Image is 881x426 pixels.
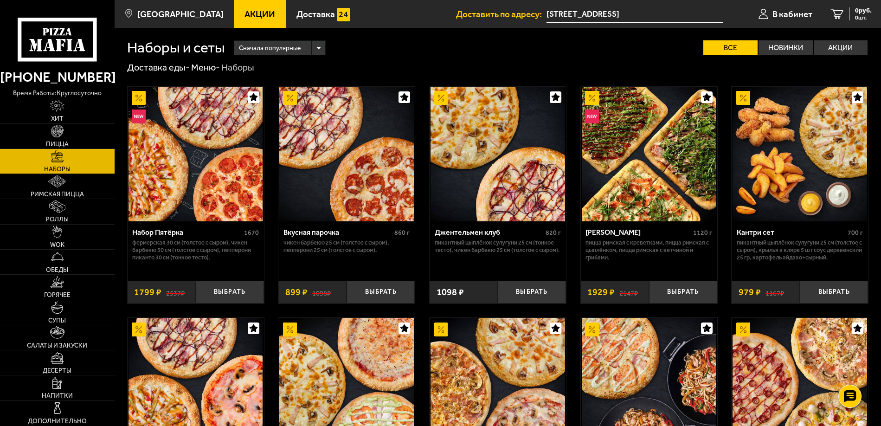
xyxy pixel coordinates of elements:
span: Салаты и закуски [27,342,87,349]
span: Напитки [42,393,73,399]
span: 1799 ₽ [134,288,161,297]
span: Акции [244,10,275,19]
img: Джентельмен клуб [431,87,565,221]
img: Акционный [736,91,750,105]
span: [GEOGRAPHIC_DATA] [137,10,224,19]
div: Кантри сет [737,228,845,237]
img: Акционный [585,91,599,105]
button: Выбрать [347,281,415,303]
label: Все [703,40,758,55]
span: Пицца [46,141,69,148]
p: Пикантный цыплёнок сулугуни 25 см (толстое с сыром), крылья в кляре 5 шт соус деревенский 25 гр, ... [737,239,863,261]
div: Джентельмен клуб [435,228,543,237]
img: Акционный [283,323,297,336]
div: Наборы [221,62,254,74]
p: Фермерская 30 см (толстое с сыром), Чикен Барбекю 30 см (толстое с сыром), Пепперони Пиканто 30 с... [132,239,258,261]
a: Доставка еды- [127,62,190,73]
s: 2537 ₽ [166,288,185,297]
span: Наборы [44,166,71,173]
span: Супы [48,317,66,324]
span: 899 ₽ [285,288,308,297]
img: Акционный [132,91,146,105]
img: 15daf4d41897b9f0e9f617042186c801.svg [337,8,351,22]
a: Меню- [191,62,220,73]
span: 820 г [546,229,561,237]
span: Десерты [43,368,71,374]
span: Хит [51,116,64,122]
div: Вкусная парочка [283,228,392,237]
h1: Наборы и сеты [127,40,225,55]
span: Римская пицца [31,191,84,198]
span: Доставка [296,10,335,19]
a: АкционныйНовинкаМама Миа [581,87,717,221]
span: В кабинет [772,10,812,19]
img: Набор Пятёрка [129,87,263,221]
button: Выбрать [800,281,868,303]
span: 979 ₽ [739,288,761,297]
button: Выбрать [649,281,717,303]
s: 2147 ₽ [619,288,638,297]
img: Кантри сет [733,87,867,221]
span: WOK [50,242,64,248]
div: [PERSON_NAME] [585,228,690,237]
label: Акции [814,40,868,55]
img: Вкусная парочка [279,87,414,221]
img: Акционный [434,91,448,105]
span: Сначала популярные [239,39,301,57]
img: Новинка [585,110,599,123]
span: 860 г [394,229,410,237]
span: Дополнительно [28,418,87,425]
img: Акционный [736,323,750,336]
span: 700 г [848,229,863,237]
a: АкционныйКантри сет [732,87,868,221]
img: Акционный [434,323,448,336]
p: Чикен Барбекю 25 см (толстое с сыром), Пепперони 25 см (толстое с сыром). [283,239,410,254]
span: Доставить по адресу: [456,10,547,19]
img: Акционный [585,323,599,336]
button: Выбрать [196,281,264,303]
span: 0 руб. [855,7,872,14]
span: 1929 ₽ [587,288,615,297]
s: 1098 ₽ [312,288,331,297]
img: Акционный [283,91,297,105]
span: 1120 г [693,229,712,237]
span: 0 шт. [855,15,872,20]
span: 1670 [244,229,259,237]
p: Пицца Римская с креветками, Пицца Римская с цыплёнком, Пицца Римская с ветчиной и грибами. [585,239,712,261]
input: Ваш адрес доставки [547,6,723,23]
s: 1167 ₽ [765,288,784,297]
span: Роллы [46,216,69,223]
p: Пикантный цыплёнок сулугуни 25 см (тонкое тесто), Чикен Барбекю 25 см (толстое с сыром). [435,239,561,254]
img: Акционный [132,323,146,336]
a: АкционныйНовинкаНабор Пятёрка [128,87,264,221]
span: 1098 ₽ [437,288,464,297]
span: Обеды [46,267,68,273]
a: АкционныйДжентельмен клуб [430,87,566,221]
img: Мама Миа [582,87,716,221]
a: АкционныйВкусная парочка [278,87,415,221]
img: Новинка [132,110,146,123]
span: Горячее [44,292,71,298]
label: Новинки [759,40,813,55]
button: Выбрать [498,281,566,303]
div: Набор Пятёрка [132,228,241,237]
